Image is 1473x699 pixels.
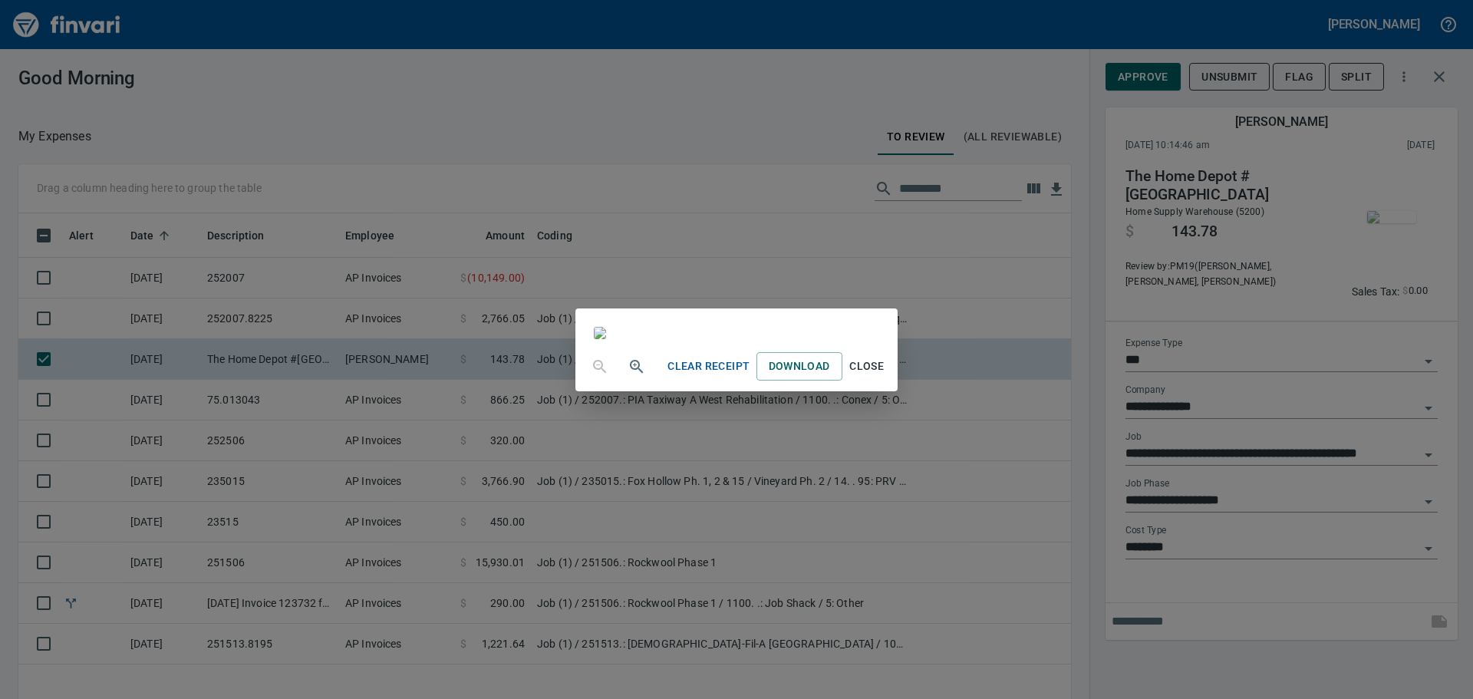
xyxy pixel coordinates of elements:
button: Close [842,352,891,381]
span: Clear Receipt [667,357,750,376]
button: Clear Receipt [661,352,756,381]
span: Close [849,357,885,376]
img: receipts%2Ftapani%2F2025-09-29%2FlmSAxPwHysOXyWjnG97YnFOBo8x1__Db83pXFZCpMotLrkeTzj.jpg [594,327,606,339]
span: Download [769,357,830,376]
a: Download [756,352,842,381]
